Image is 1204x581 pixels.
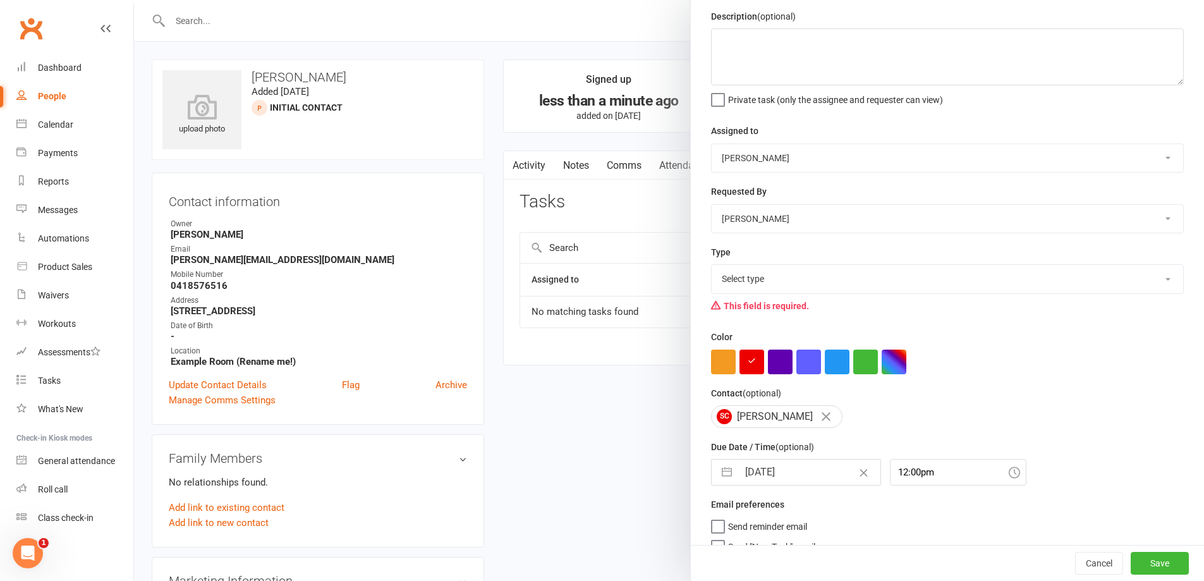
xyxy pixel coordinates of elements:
a: Assessments [16,338,133,367]
div: Messages [38,205,78,215]
a: Automations [16,224,133,253]
div: Tasks [38,376,61,386]
label: Contact [711,386,781,400]
span: Send "New Task" email [728,537,815,552]
div: Automations [38,233,89,243]
label: Email preferences [711,498,784,511]
label: Due Date / Time [711,440,814,454]
div: General attendance [38,456,115,466]
button: Cancel [1075,552,1123,575]
span: 1 [39,538,49,548]
label: Description [711,9,796,23]
div: People [38,91,66,101]
button: Clear Date [853,460,875,484]
a: Clubworx [15,13,47,44]
div: Product Sales [38,262,92,272]
a: Reports [16,168,133,196]
div: Calendar [38,119,73,130]
span: SC [717,409,732,424]
a: People [16,82,133,111]
small: (optional) [757,11,796,21]
a: Messages [16,196,133,224]
div: [PERSON_NAME] [711,405,842,428]
div: This field is required. [711,294,1184,318]
a: Payments [16,139,133,168]
a: Tasks [16,367,133,395]
div: Workouts [38,319,76,329]
div: Waivers [38,290,69,300]
a: Dashboard [16,54,133,82]
a: Roll call [16,475,133,504]
div: Reports [38,176,69,187]
div: What's New [38,404,83,414]
button: Save [1131,552,1189,575]
a: Class kiosk mode [16,504,133,532]
iframe: Intercom live chat [13,538,43,568]
div: Roll call [38,484,68,494]
a: Product Sales [16,253,133,281]
label: Color [711,330,733,344]
a: What's New [16,395,133,424]
a: Waivers [16,281,133,310]
label: Requested By [711,185,767,199]
label: Type [711,245,731,259]
label: Assigned to [711,124,758,138]
span: Send reminder email [728,517,807,532]
div: Payments [38,148,78,158]
span: Private task (only the assignee and requester can view) [728,90,943,105]
small: (optional) [775,442,814,452]
a: Calendar [16,111,133,139]
a: General attendance kiosk mode [16,447,133,475]
a: Workouts [16,310,133,338]
div: Dashboard [38,63,82,73]
small: (optional) [743,388,781,398]
div: Class check-in [38,513,94,523]
div: Assessments [38,347,100,357]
